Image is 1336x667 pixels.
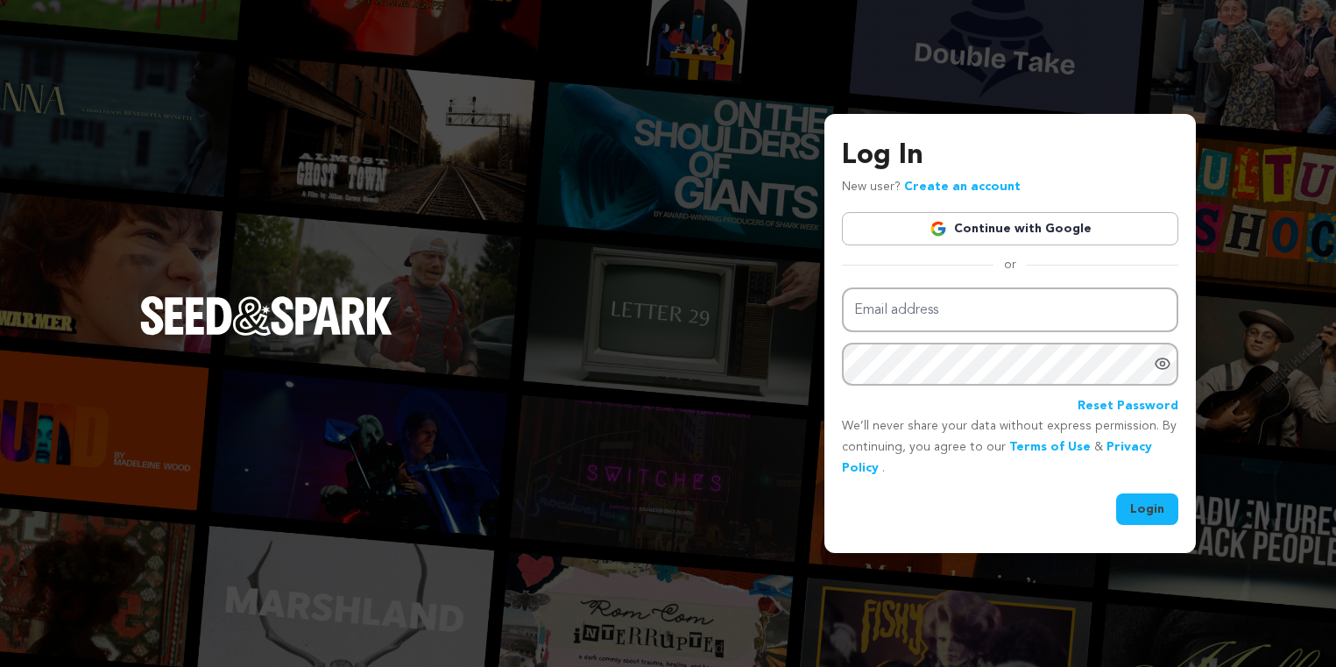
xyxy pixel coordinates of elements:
button: Login [1116,493,1178,525]
span: or [993,256,1027,273]
h3: Log In [842,135,1178,177]
a: Privacy Policy [842,441,1152,474]
a: Show password as plain text. Warning: this will display your password on the screen. [1154,355,1171,373]
a: Seed&Spark Homepage [140,296,392,370]
p: We’ll never share your data without express permission. By continuing, you agree to our & . [842,416,1178,479]
img: Google logo [930,220,947,238]
a: Continue with Google [842,212,1178,245]
a: Terms of Use [1009,441,1091,453]
img: Seed&Spark Logo [140,296,392,335]
input: Email address [842,287,1178,332]
p: New user? [842,177,1021,198]
a: Reset Password [1078,396,1178,417]
a: Create an account [904,181,1021,193]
